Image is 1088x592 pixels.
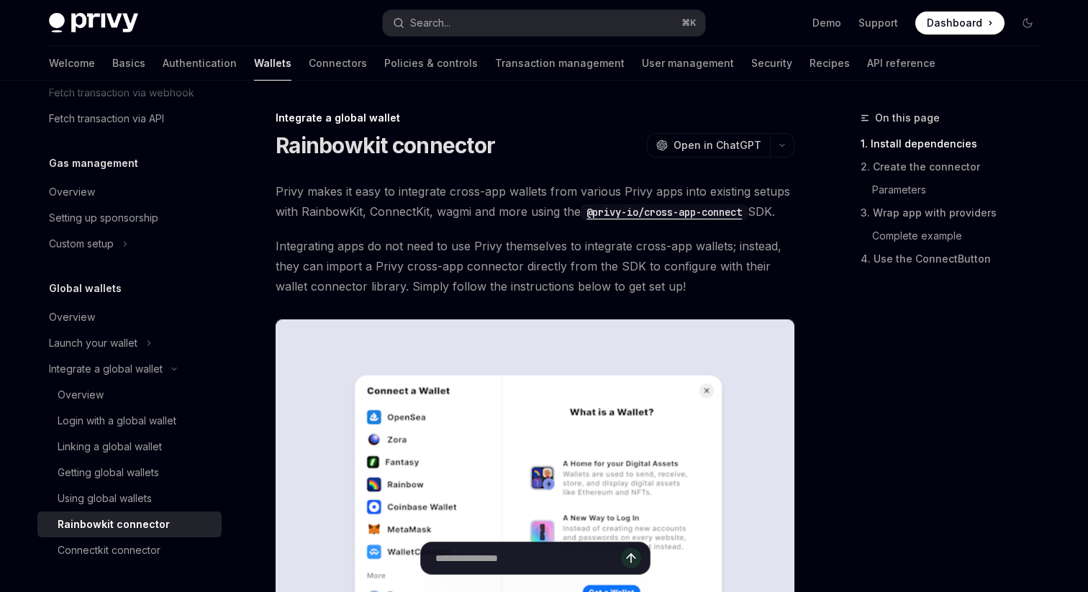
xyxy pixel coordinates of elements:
button: Search...⌘K [383,10,705,36]
a: Transaction management [495,46,625,81]
div: Connectkit connector [58,542,160,559]
span: Dashboard [927,16,982,30]
a: @privy-io/cross-app-connect [581,204,748,219]
div: Overview [49,309,95,326]
a: Fetch transaction via API [37,106,222,132]
a: Wallets [254,46,291,81]
a: Demo [812,16,841,30]
a: Setting up sponsorship [37,205,222,231]
a: Dashboard [915,12,1005,35]
img: dark logo [49,13,138,33]
a: Login with a global wallet [37,408,222,434]
a: Support [858,16,898,30]
div: Fetch transaction via API [49,110,164,127]
a: 4. Use the ConnectButton [861,247,1051,270]
a: Recipes [810,46,850,81]
a: Using global wallets [37,486,222,511]
a: 3. Wrap app with providers [861,201,1051,224]
div: Custom setup [49,235,114,252]
a: Security [751,46,792,81]
a: Authentication [163,46,237,81]
a: Overview [37,382,222,408]
span: On this page [875,109,940,127]
button: Custom setup [37,231,135,257]
button: Launch your wallet [37,330,159,356]
a: API reference [867,46,935,81]
a: 2. Create the connector [861,155,1051,178]
a: Rainbowkit connector [37,511,222,537]
a: Parameters [861,178,1051,201]
span: ⌘ K [681,17,697,29]
a: Linking a global wallet [37,434,222,460]
a: Overview [37,304,222,330]
button: Integrate a global wallet [37,356,184,382]
button: Toggle dark mode [1016,12,1039,35]
h5: Global wallets [49,280,122,297]
a: Connectors [309,46,367,81]
span: Privy makes it easy to integrate cross-app wallets from various Privy apps into existing setups w... [276,181,794,222]
div: Integrate a global wallet [276,111,794,125]
div: Overview [58,386,104,404]
a: Connectkit connector [37,537,222,563]
h1: Rainbowkit connector [276,132,495,158]
div: Search... [410,14,450,32]
h5: Gas management [49,155,138,172]
div: Login with a global wallet [58,412,176,429]
div: Setting up sponsorship [49,209,158,227]
a: User management [642,46,734,81]
a: 1. Install dependencies [861,132,1051,155]
a: Basics [112,46,145,81]
div: Integrate a global wallet [49,360,163,378]
div: Rainbowkit connector [58,516,170,533]
a: Overview [37,179,222,205]
a: Complete example [861,224,1051,247]
button: Open in ChatGPT [647,133,770,158]
div: Using global wallets [58,490,152,507]
div: Overview [49,183,95,201]
button: Send message [621,548,641,568]
div: Getting global wallets [58,464,159,481]
span: Integrating apps do not need to use Privy themselves to integrate cross-app wallets; instead, the... [276,236,794,296]
div: Linking a global wallet [58,438,162,455]
a: Policies & controls [384,46,478,81]
input: Ask a question... [435,542,621,574]
a: Welcome [49,46,95,81]
div: Launch your wallet [49,334,137,352]
a: Getting global wallets [37,460,222,486]
code: @privy-io/cross-app-connect [581,204,748,220]
span: Open in ChatGPT [674,138,761,152]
